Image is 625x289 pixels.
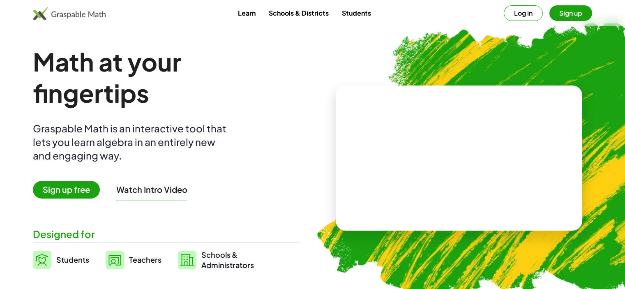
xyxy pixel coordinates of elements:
a: Students [33,250,89,270]
div: Graspable Math is an interactive tool that lets you learn algebra in an entirely new and engaging... [33,122,230,162]
button: Log in [504,5,543,21]
span: Sign up free [33,181,100,199]
button: Sign up [549,5,592,21]
video: What is this? This is dynamic math notation. Dynamic math notation plays a central role in how Gr... [397,127,521,189]
span: Teachers [129,255,161,264]
a: Schools &Administrators [178,250,254,270]
a: Learn [231,5,262,21]
a: Teachers [106,250,161,270]
img: svg%3e [178,251,196,269]
a: Schools & Districts [262,5,335,21]
span: Students [56,255,89,264]
img: svg%3e [106,251,124,269]
span: Schools & Administrators [201,250,254,270]
a: Students [335,5,378,21]
img: svg%3e [33,251,51,269]
h1: Math at your fingertips [33,46,294,109]
div: Designed for [33,227,300,241]
button: Watch Intro Video [116,184,187,195]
